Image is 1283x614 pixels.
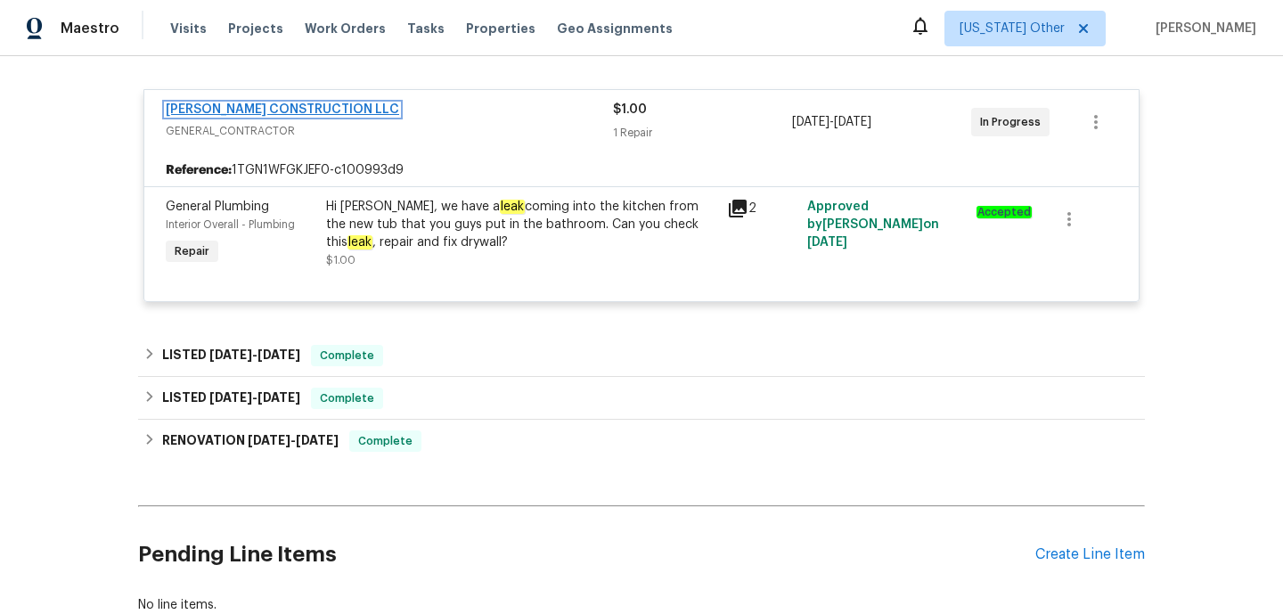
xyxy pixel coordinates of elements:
[1035,546,1145,563] div: Create Line Item
[980,113,1048,131] span: In Progress
[166,219,295,230] span: Interior Overall - Plumbing
[977,206,1032,218] em: Accepted
[248,434,339,446] span: -
[138,377,1145,420] div: LISTED [DATE]-[DATE]Complete
[351,432,420,450] span: Complete
[248,434,290,446] span: [DATE]
[166,122,613,140] span: GENERAL_CONTRACTOR
[313,389,381,407] span: Complete
[138,513,1035,596] h2: Pending Line Items
[138,420,1145,463] div: RENOVATION [DATE]-[DATE]Complete
[466,20,535,37] span: Properties
[727,198,797,219] div: 2
[613,124,792,142] div: 1 Repair
[138,334,1145,377] div: LISTED [DATE]-[DATE]Complete
[209,348,300,361] span: -
[792,116,829,128] span: [DATE]
[209,391,300,404] span: -
[257,391,300,404] span: [DATE]
[326,255,355,266] span: $1.00
[166,103,399,116] a: [PERSON_NAME] CONSTRUCTION LLC
[407,22,445,35] span: Tasks
[209,348,252,361] span: [DATE]
[807,236,847,249] span: [DATE]
[305,20,386,37] span: Work Orders
[162,388,300,409] h6: LISTED
[138,596,1145,614] div: No line items.
[313,347,381,364] span: Complete
[296,434,339,446] span: [DATE]
[960,20,1065,37] span: [US_STATE] Other
[257,348,300,361] span: [DATE]
[613,103,647,116] span: $1.00
[807,201,939,249] span: Approved by [PERSON_NAME] on
[834,116,871,128] span: [DATE]
[144,154,1139,186] div: 1TGN1WFGKJEF0-c100993d9
[347,235,372,250] em: leak
[166,201,269,213] span: General Plumbing
[209,391,252,404] span: [DATE]
[170,20,207,37] span: Visits
[326,198,716,251] div: Hi [PERSON_NAME], we have a coming into the kitchen from the new tub that you guys put in the bat...
[166,161,232,179] b: Reference:
[500,200,525,214] em: leak
[1148,20,1256,37] span: [PERSON_NAME]
[162,430,339,452] h6: RENOVATION
[168,242,217,260] span: Repair
[228,20,283,37] span: Projects
[162,345,300,366] h6: LISTED
[792,113,871,131] span: -
[61,20,119,37] span: Maestro
[557,20,673,37] span: Geo Assignments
